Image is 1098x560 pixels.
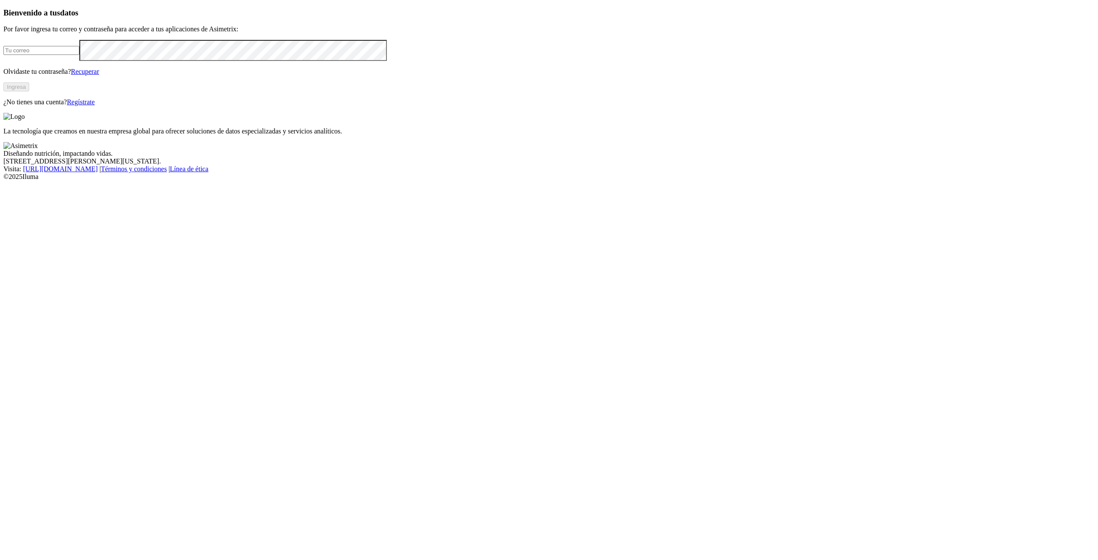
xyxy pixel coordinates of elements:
p: ¿No tienes una cuenta? [3,98,1095,106]
button: Ingresa [3,82,29,91]
span: datos [60,8,78,17]
img: Logo [3,113,25,121]
div: © 2025 Iluma [3,173,1095,181]
a: Línea de ética [170,165,208,173]
div: Diseñando nutrición, impactando vidas. [3,150,1095,157]
div: [STREET_ADDRESS][PERSON_NAME][US_STATE]. [3,157,1095,165]
a: Términos y condiciones [101,165,167,173]
p: Por favor ingresa tu correo y contraseña para acceder a tus aplicaciones de Asimetrix: [3,25,1095,33]
div: Visita : | | [3,165,1095,173]
a: [URL][DOMAIN_NAME] [23,165,98,173]
h3: Bienvenido a tus [3,8,1095,18]
input: Tu correo [3,46,79,55]
img: Asimetrix [3,142,38,150]
p: La tecnología que creamos en nuestra empresa global para ofrecer soluciones de datos especializad... [3,127,1095,135]
a: Recuperar [71,68,99,75]
p: Olvidaste tu contraseña? [3,68,1095,76]
a: Regístrate [67,98,95,106]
